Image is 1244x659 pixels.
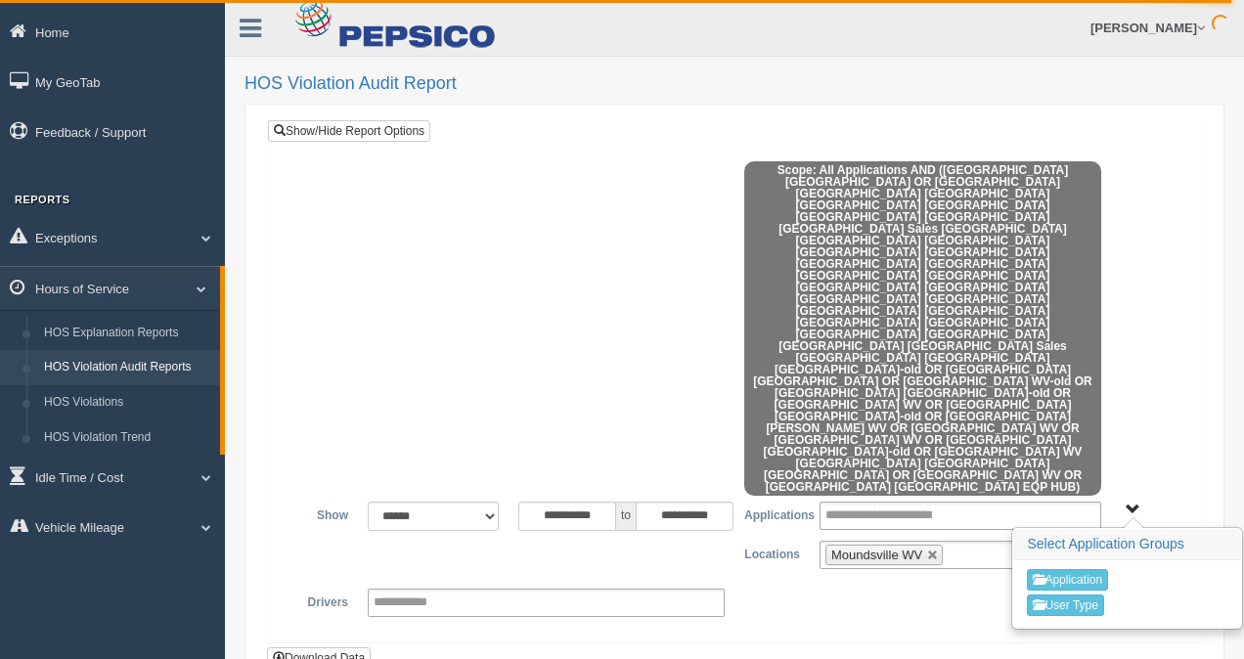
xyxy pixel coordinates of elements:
[1027,569,1108,591] button: Application
[35,420,220,456] a: HOS Violation Trend
[831,548,922,562] span: Moundsville WV
[734,541,810,564] label: Locations
[1027,594,1103,616] button: User Type
[283,589,358,612] label: Drivers
[744,161,1101,496] span: Scope: All Applications AND ([GEOGRAPHIC_DATA] [GEOGRAPHIC_DATA] OR [GEOGRAPHIC_DATA] [GEOGRAPHIC...
[283,502,358,525] label: Show
[734,502,810,525] label: Applications
[35,385,220,420] a: HOS Violations
[268,120,430,142] a: Show/Hide Report Options
[244,74,1224,94] h2: HOS Violation Audit Report
[1013,529,1241,560] h3: Select Application Groups
[616,502,636,531] span: to
[35,316,220,351] a: HOS Explanation Reports
[35,350,220,385] a: HOS Violation Audit Reports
